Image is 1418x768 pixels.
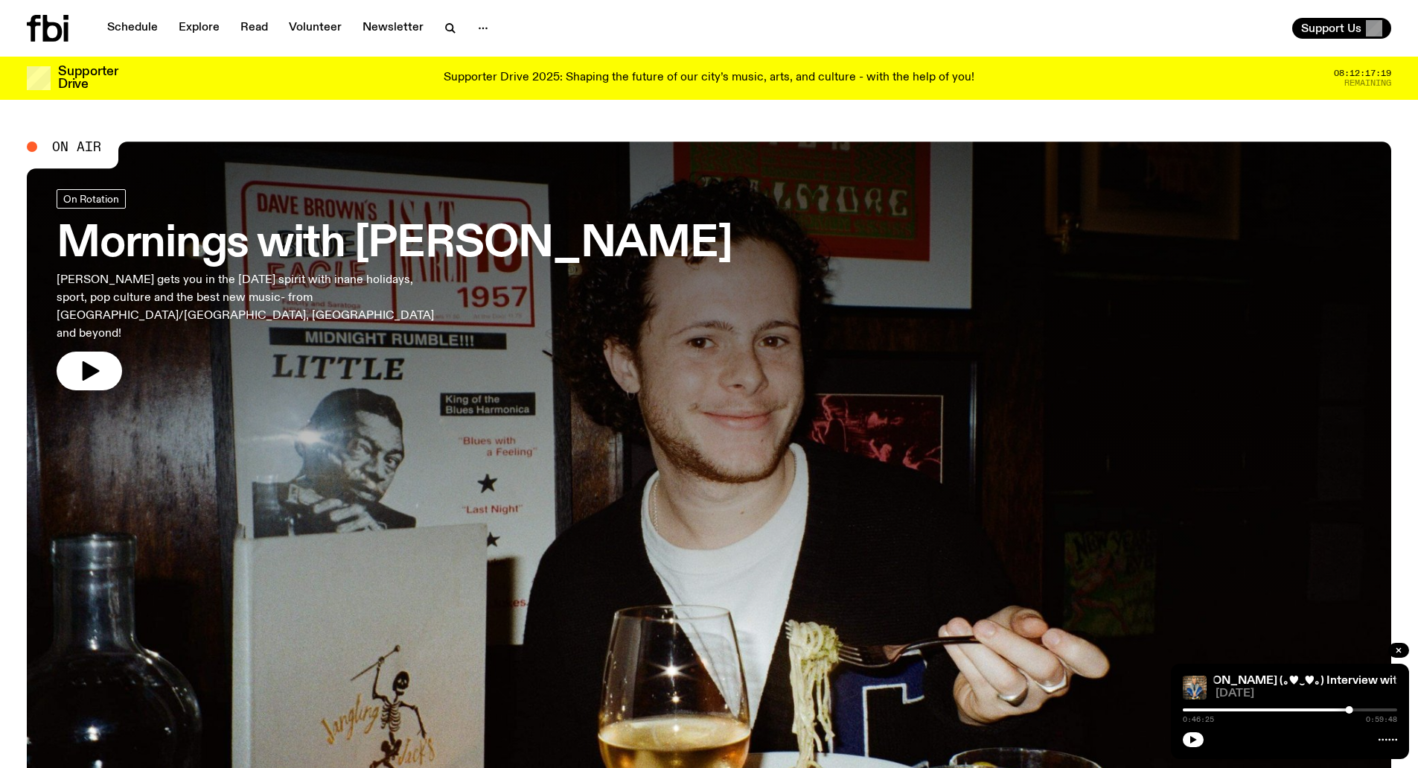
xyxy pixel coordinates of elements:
a: Volunteer [280,18,351,39]
span: On Rotation [63,193,119,204]
span: 0:46:25 [1183,716,1214,723]
a: Schedule [98,18,167,39]
a: Newsletter [354,18,432,39]
span: Remaining [1344,79,1391,87]
span: Support Us [1301,22,1361,35]
p: Supporter Drive 2025: Shaping the future of our city’s music, arts, and culture - with the help o... [444,72,974,85]
span: 0:59:48 [1366,716,1397,723]
a: On Rotation [57,189,126,209]
a: Explore [170,18,229,39]
a: Mornings with [PERSON_NAME][PERSON_NAME] gets you in the [DATE] spirit with inane holidays, sport... [57,189,732,390]
h3: Mornings with [PERSON_NAME] [57,223,732,265]
a: Read [231,18,277,39]
span: 08:12:17:19 [1334,69,1391,77]
h3: Supporter Drive [58,66,118,91]
p: [PERSON_NAME] gets you in the [DATE] spirit with inane holidays, sport, pop culture and the best ... [57,271,438,343]
button: Support Us [1292,18,1391,39]
img: Hevenshe in FBi Radio’s infamous music catalogue [1183,676,1207,699]
span: On Air [52,140,101,153]
span: [DATE] [1216,688,1397,699]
